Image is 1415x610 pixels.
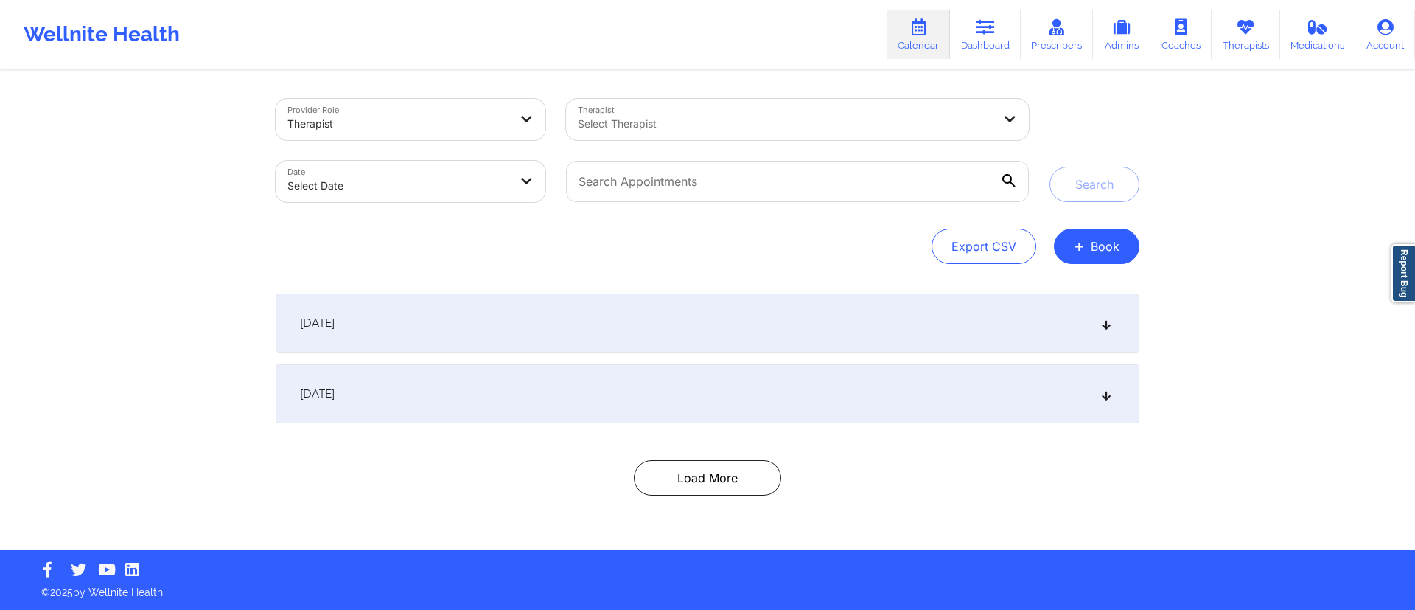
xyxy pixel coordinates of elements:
button: Export CSV [932,229,1036,264]
button: Load More [634,460,781,496]
button: Search [1049,167,1139,202]
span: [DATE] [300,316,335,330]
button: +Book [1054,229,1139,264]
span: + [1074,242,1085,250]
a: Medications [1280,10,1356,59]
a: Account [1355,10,1415,59]
a: Report Bug [1391,244,1415,302]
span: [DATE] [300,387,335,401]
a: Dashboard [950,10,1021,59]
a: Calendar [887,10,950,59]
a: Admins [1093,10,1150,59]
div: Select Date [287,170,509,202]
a: Coaches [1150,10,1212,59]
a: Therapists [1212,10,1280,59]
input: Search Appointments [566,161,1029,202]
a: Prescribers [1021,10,1094,59]
div: Therapist [287,108,509,140]
p: © 2025 by Wellnite Health [31,575,1384,600]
